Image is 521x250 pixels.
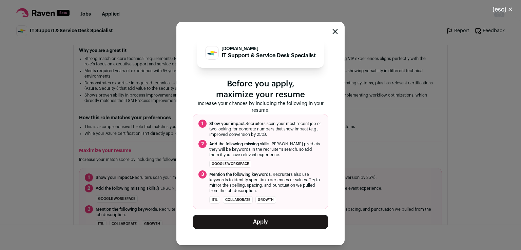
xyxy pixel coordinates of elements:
[193,79,328,100] p: Before you apply, maximize your resume
[198,120,207,128] span: 1
[209,172,271,176] span: Mention the following keywords
[198,170,207,179] span: 3
[484,2,521,17] button: Close modal
[206,46,218,59] img: 837dbb670ff2d85a367a90f62d97d88b8e59f4211870e491be3136a97e281582.jpg
[209,141,323,158] span: [PERSON_NAME] predicts they will be keywords in the recruiter's search, so add them if you have r...
[193,215,328,229] button: Apply
[209,142,270,146] span: Add the following missing skills.
[193,100,328,114] p: Increase your chances by including the following in your resume:
[255,196,276,204] li: growth
[209,172,323,193] span: . Recruiters also use keywords to identify specific experiences or values. Try to mirror the spel...
[221,46,316,51] p: [DOMAIN_NAME]
[209,122,246,126] span: Show your impact.
[209,121,323,137] span: Recruiters scan your most recent job or two looking for concrete numbers that show impact (e.g., ...
[221,51,316,60] p: IT Support & Service Desk Specialist
[223,196,253,204] li: collaborate
[332,29,338,34] button: Close modal
[209,160,251,168] li: Google Workspace
[198,140,207,148] span: 2
[209,196,220,204] li: ITIL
